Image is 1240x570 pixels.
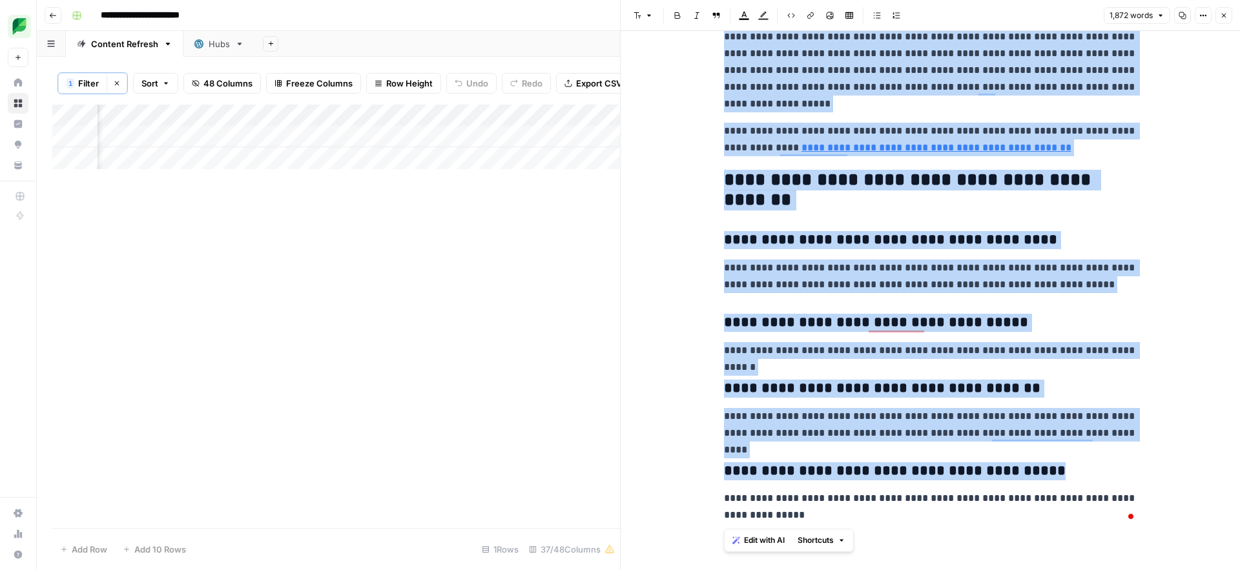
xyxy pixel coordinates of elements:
[68,78,72,88] span: 1
[266,73,361,94] button: Freeze Columns
[183,31,255,57] a: Hubs
[209,37,230,50] div: Hubs
[8,155,28,176] a: Your Data
[524,539,620,560] div: 37/48 Columns
[1110,10,1153,21] span: 1,872 words
[8,10,28,43] button: Workspace: SproutSocial
[8,114,28,134] a: Insights
[8,544,28,565] button: Help + Support
[466,77,488,90] span: Undo
[477,539,524,560] div: 1 Rows
[8,15,31,38] img: SproutSocial Logo
[286,77,353,90] span: Freeze Columns
[576,77,622,90] span: Export CSV
[727,532,790,549] button: Edit with AI
[203,77,253,90] span: 48 Columns
[78,77,99,90] span: Filter
[8,134,28,155] a: Opportunities
[66,31,183,57] a: Content Refresh
[67,78,74,88] div: 1
[792,532,851,549] button: Shortcuts
[522,77,542,90] span: Redo
[446,73,497,94] button: Undo
[556,73,630,94] button: Export CSV
[8,93,28,114] a: Browse
[141,77,158,90] span: Sort
[366,73,441,94] button: Row Height
[386,77,433,90] span: Row Height
[52,539,115,560] button: Add Row
[8,72,28,93] a: Home
[8,524,28,544] a: Usage
[133,73,178,94] button: Sort
[798,534,834,546] span: Shortcuts
[744,534,785,546] span: Edit with AI
[91,37,158,50] div: Content Refresh
[115,539,194,560] button: Add 10 Rows
[72,543,107,556] span: Add Row
[183,73,261,94] button: 48 Columns
[8,503,28,524] a: Settings
[58,73,107,94] button: 1Filter
[134,543,186,556] span: Add 10 Rows
[502,73,551,94] button: Redo
[1104,7,1170,24] button: 1,872 words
